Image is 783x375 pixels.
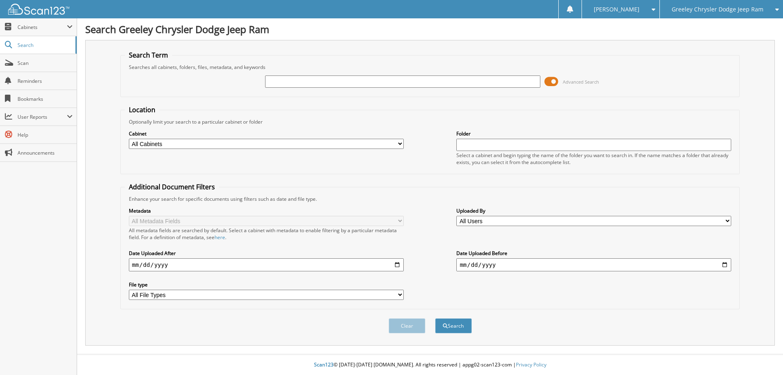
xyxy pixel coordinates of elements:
[129,130,404,137] label: Cabinet
[672,7,763,12] span: Greeley Chrysler Dodge Jeep Ram
[456,250,731,257] label: Date Uploaded Before
[125,105,159,114] legend: Location
[125,182,219,191] legend: Additional Document Filters
[389,318,425,333] button: Clear
[215,234,225,241] a: here
[129,281,404,288] label: File type
[18,149,73,156] span: Announcements
[18,24,67,31] span: Cabinets
[129,250,404,257] label: Date Uploaded After
[18,78,73,84] span: Reminders
[125,118,736,125] div: Optionally limit your search to a particular cabinet or folder
[18,113,67,120] span: User Reports
[456,130,731,137] label: Folder
[435,318,472,333] button: Search
[18,95,73,102] span: Bookmarks
[125,64,736,71] div: Searches all cabinets, folders, files, metadata, and keywords
[456,152,731,166] div: Select a cabinet and begin typing the name of the folder you want to search in. If the name match...
[77,355,783,375] div: © [DATE]-[DATE] [DOMAIN_NAME]. All rights reserved | appg02-scan123-com |
[516,361,546,368] a: Privacy Policy
[85,22,775,36] h1: Search Greeley Chrysler Dodge Jeep Ram
[125,51,172,60] legend: Search Term
[456,207,731,214] label: Uploaded By
[563,79,599,85] span: Advanced Search
[18,60,73,67] span: Scan
[8,4,69,15] img: scan123-logo-white.svg
[125,195,736,202] div: Enhance your search for specific documents using filters such as date and file type.
[129,227,404,241] div: All metadata fields are searched by default. Select a cabinet with metadata to enable filtering b...
[129,258,404,271] input: start
[129,207,404,214] label: Metadata
[456,258,731,271] input: end
[18,131,73,138] span: Help
[18,42,71,49] span: Search
[314,361,334,368] span: Scan123
[594,7,639,12] span: [PERSON_NAME]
